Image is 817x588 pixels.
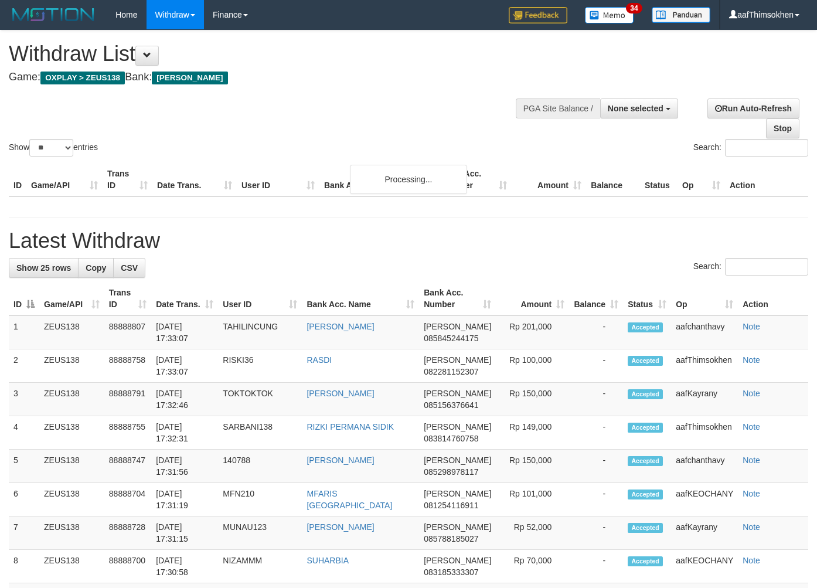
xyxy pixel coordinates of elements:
[307,522,374,532] a: [PERSON_NAME]
[218,383,302,416] td: TOKTOKTOK
[113,258,145,278] a: CSV
[424,556,491,565] span: [PERSON_NAME]
[585,7,634,23] img: Button%20Memo.svg
[151,416,218,450] td: [DATE] 17:32:31
[437,163,512,196] th: Bank Acc. Number
[424,389,491,398] span: [PERSON_NAME]
[628,356,663,366] span: Accepted
[569,315,623,349] td: -
[218,550,302,583] td: NIZAMMM
[671,416,738,450] td: aafThimsokhen
[743,489,760,498] a: Note
[623,282,671,315] th: Status: activate to sort column ascending
[121,263,138,273] span: CSV
[152,72,227,84] span: [PERSON_NAME]
[218,516,302,550] td: MUNAU123
[586,163,640,196] th: Balance
[496,450,569,483] td: Rp 150,000
[640,163,678,196] th: Status
[424,534,478,543] span: Copy 085788185027 to clipboard
[671,383,738,416] td: aafKayrany
[424,467,478,477] span: Copy 085298978117 to clipboard
[496,483,569,516] td: Rp 101,000
[86,263,106,273] span: Copy
[218,349,302,383] td: RISKI36
[9,282,39,315] th: ID: activate to sort column descending
[307,389,374,398] a: [PERSON_NAME]
[319,163,437,196] th: Bank Acc. Name
[569,483,623,516] td: -
[218,315,302,349] td: TAHILINCUNG
[743,556,760,565] a: Note
[104,349,151,383] td: 88888758
[569,550,623,583] td: -
[307,355,332,365] a: RASDI
[628,556,663,566] span: Accepted
[218,416,302,450] td: SARBANI138
[725,163,808,196] th: Action
[350,165,467,194] div: Processing...
[104,516,151,550] td: 88888728
[628,523,663,533] span: Accepted
[743,322,760,331] a: Note
[9,229,808,253] h1: Latest Withdraw
[152,163,237,196] th: Date Trans.
[725,139,808,157] input: Search:
[151,315,218,349] td: [DATE] 17:33:07
[608,104,663,113] span: None selected
[9,416,39,450] td: 4
[671,282,738,315] th: Op: activate to sort column ascending
[151,282,218,315] th: Date Trans.: activate to sort column ascending
[424,422,491,431] span: [PERSON_NAME]
[151,516,218,550] td: [DATE] 17:31:15
[9,349,39,383] td: 2
[738,282,808,315] th: Action
[766,118,799,138] a: Stop
[424,367,478,376] span: Copy 082281152307 to clipboard
[29,139,73,157] select: Showentries
[151,550,218,583] td: [DATE] 17:30:58
[424,355,491,365] span: [PERSON_NAME]
[693,139,808,157] label: Search:
[424,522,491,532] span: [PERSON_NAME]
[671,349,738,383] td: aafThimsokhen
[569,450,623,483] td: -
[103,163,152,196] th: Trans ID
[9,72,533,83] h4: Game: Bank:
[307,456,374,465] a: [PERSON_NAME]
[569,516,623,550] td: -
[496,516,569,550] td: Rp 52,000
[40,72,125,84] span: OXPLAY > ZEUS138
[569,383,623,416] td: -
[628,456,663,466] span: Accepted
[707,98,799,118] a: Run Auto-Refresh
[104,450,151,483] td: 88888747
[104,315,151,349] td: 88888807
[678,163,725,196] th: Op
[743,389,760,398] a: Note
[496,416,569,450] td: Rp 149,000
[151,349,218,383] td: [DATE] 17:33:07
[671,550,738,583] td: aafKEOCHANY
[39,516,104,550] td: ZEUS138
[218,282,302,315] th: User ID: activate to sort column ascending
[104,483,151,516] td: 88888704
[671,483,738,516] td: aafKEOCHANY
[151,483,218,516] td: [DATE] 17:31:19
[104,282,151,315] th: Trans ID: activate to sort column ascending
[302,282,419,315] th: Bank Acc. Name: activate to sort column ascending
[671,516,738,550] td: aafKayrany
[218,450,302,483] td: 140788
[496,383,569,416] td: Rp 150,000
[26,163,103,196] th: Game/API
[743,456,760,465] a: Note
[151,383,218,416] td: [DATE] 17:32:46
[307,322,374,331] a: [PERSON_NAME]
[9,483,39,516] td: 6
[693,258,808,276] label: Search:
[652,7,710,23] img: panduan.png
[9,315,39,349] td: 1
[104,383,151,416] td: 88888791
[569,416,623,450] td: -
[307,556,349,565] a: SUHARBIA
